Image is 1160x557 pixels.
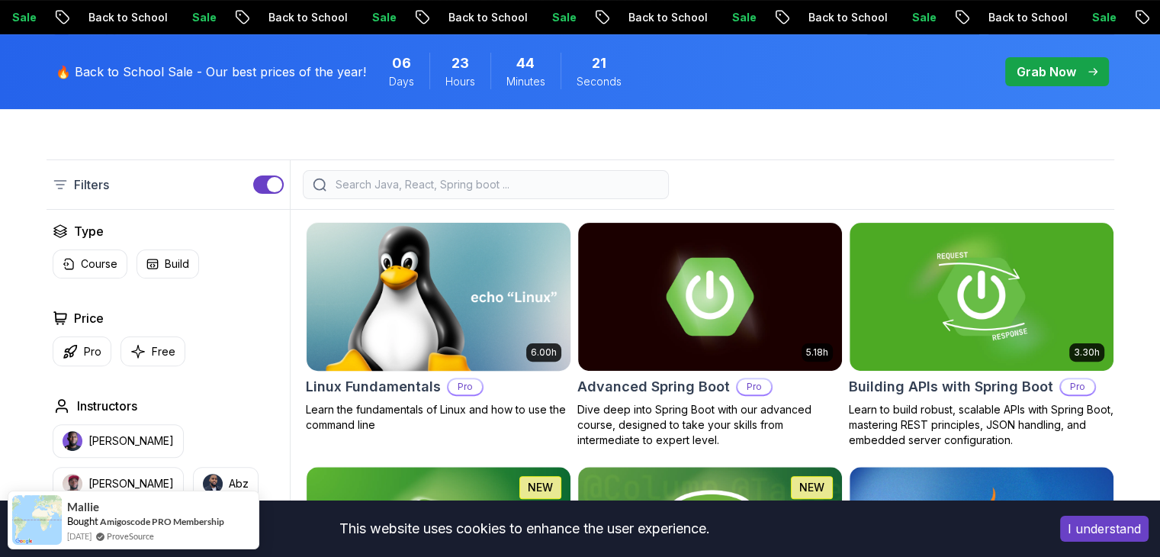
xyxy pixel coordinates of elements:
[12,495,62,545] img: provesource social proof notification image
[76,10,179,25] p: Back to School
[53,250,127,278] button: Course
[193,467,259,501] button: instructor imgAbz
[306,222,571,433] a: Linux Fundamentals card6.00hLinux FundamentalsProLearn the fundamentals of Linux and how to use t...
[539,10,588,25] p: Sale
[531,346,557,359] p: 6.00h
[577,222,843,448] a: Advanced Spring Boot card5.18hAdvanced Spring BootProDive deep into Spring Boot with our advanced...
[300,219,577,374] img: Linux Fundamentals card
[306,376,441,398] h2: Linux Fundamentals
[435,10,539,25] p: Back to School
[516,53,535,74] span: 44 Minutes
[719,10,768,25] p: Sale
[306,402,571,433] p: Learn the fundamentals of Linux and how to use the command line
[528,480,553,495] p: NEW
[359,10,408,25] p: Sale
[100,516,224,527] a: Amigoscode PRO Membership
[74,222,104,240] h2: Type
[88,476,174,491] p: [PERSON_NAME]
[975,10,1079,25] p: Back to School
[389,74,414,89] span: Days
[1079,10,1128,25] p: Sale
[74,175,109,194] p: Filters
[1074,346,1100,359] p: 3.30h
[67,530,92,543] span: [DATE]
[152,344,175,359] p: Free
[74,309,104,327] h2: Price
[63,474,82,494] img: instructor img
[445,74,475,89] span: Hours
[67,515,98,527] span: Bought
[806,346,828,359] p: 5.18h
[392,53,411,74] span: 6 Days
[81,256,117,272] p: Course
[203,474,223,494] img: instructor img
[592,53,606,74] span: 21 Seconds
[229,476,249,491] p: Abz
[1017,63,1076,81] p: Grab Now
[56,63,366,81] p: 🔥 Back to School Sale - Our best prices of the year!
[137,250,199,278] button: Build
[53,424,184,458] button: instructor img[PERSON_NAME]
[577,74,622,89] span: Seconds
[1060,516,1149,542] button: Accept cookies
[67,501,99,514] span: Mallie
[578,223,842,371] img: Advanced Spring Boot card
[107,530,154,543] a: ProveSource
[451,53,469,74] span: 23 Hours
[1061,379,1094,394] p: Pro
[448,379,482,394] p: Pro
[899,10,948,25] p: Sale
[799,480,824,495] p: NEW
[849,222,1114,448] a: Building APIs with Spring Boot card3.30hBuilding APIs with Spring BootProLearn to build robust, s...
[84,344,101,359] p: Pro
[179,10,228,25] p: Sale
[77,397,137,415] h2: Instructors
[11,512,1037,546] div: This website uses cookies to enhance the user experience.
[120,336,185,366] button: Free
[53,467,184,501] button: instructor img[PERSON_NAME]
[333,177,659,192] input: Search Java, React, Spring boot ...
[577,376,730,398] h2: Advanced Spring Boot
[850,223,1113,371] img: Building APIs with Spring Boot card
[165,256,189,272] p: Build
[506,74,545,89] span: Minutes
[255,10,359,25] p: Back to School
[577,402,843,448] p: Dive deep into Spring Boot with our advanced course, designed to take your skills from intermedia...
[53,336,111,366] button: Pro
[63,431,82,451] img: instructor img
[615,10,719,25] p: Back to School
[88,433,174,449] p: [PERSON_NAME]
[737,379,771,394] p: Pro
[849,376,1053,398] h2: Building APIs with Spring Boot
[849,402,1114,448] p: Learn to build robust, scalable APIs with Spring Boot, mastering REST principles, JSON handling, ...
[795,10,899,25] p: Back to School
